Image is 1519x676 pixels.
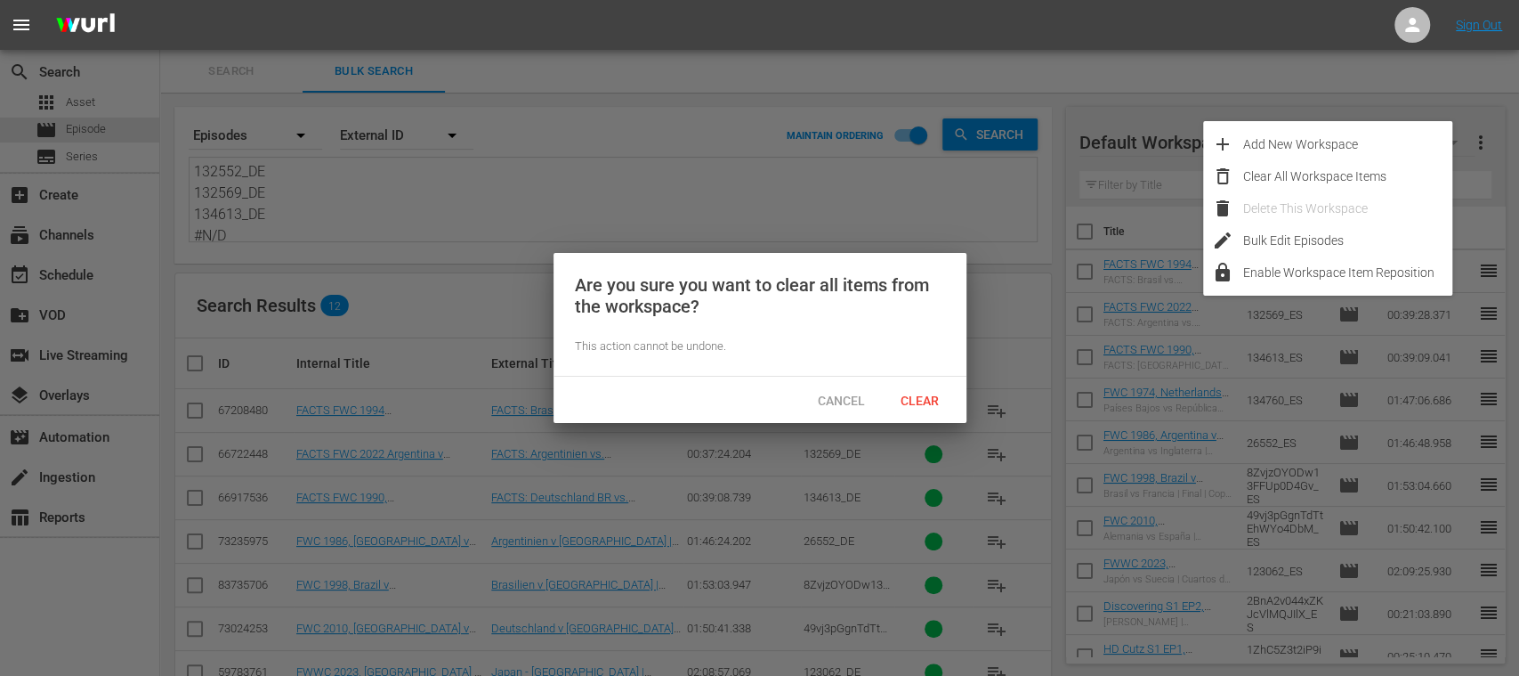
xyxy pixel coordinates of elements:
span: add [1212,134,1233,155]
span: Cancel [804,394,879,408]
div: Bulk Edit Episodes [1243,224,1452,257]
button: Clear [881,384,959,416]
span: lock [1212,262,1233,283]
span: delete [1212,198,1233,219]
div: Enable Workspace Item Reposition [1243,257,1452,289]
div: Add New Workspace [1243,128,1452,160]
div: Are you sure you want to clear all items from the workspace? [575,274,945,317]
div: Delete This Workspace [1243,192,1452,224]
a: Sign Out [1456,18,1502,32]
div: Clear All Workspace Items [1243,160,1452,192]
div: This action cannot be undone. [575,338,945,355]
img: ans4CAIJ8jUAAAAAAAAAAAAAAAAAAAAAAAAgQb4GAAAAAAAAAAAAAAAAAAAAAAAAJMjXAAAAAAAAAAAAAAAAAAAAAAAAgAT5G... [43,4,128,46]
span: Clear [886,394,953,408]
span: menu [11,14,32,36]
span: edit [1212,230,1233,251]
button: Cancel [803,384,881,416]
